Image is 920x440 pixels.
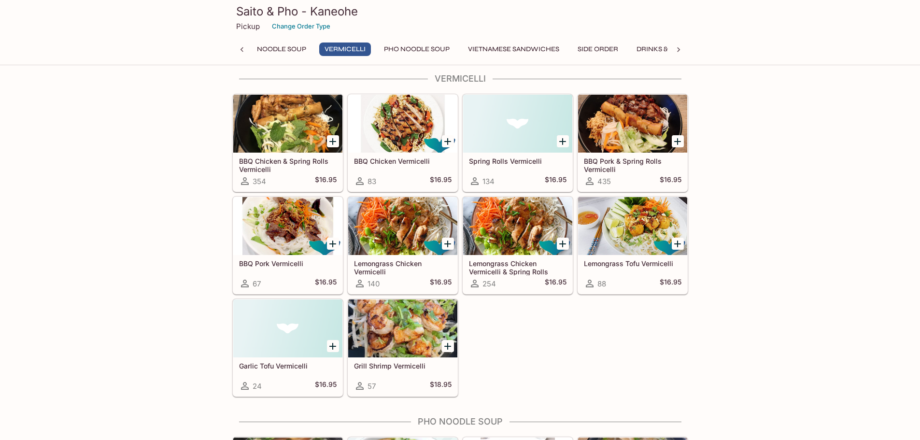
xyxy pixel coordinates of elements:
[463,43,565,56] button: Vietnamese Sandwiches
[233,197,342,255] div: BBQ Pork Vermicelli
[379,43,455,56] button: Pho Noodle Soup
[233,95,342,153] div: BBQ Chicken & Spring Rolls Vermicelli
[578,94,688,192] a: BBQ Pork & Spring Rolls Vermicelli435$16.95
[268,19,335,34] button: Change Order Type
[348,94,458,192] a: BBQ Chicken Vermicelli83$16.95
[239,259,337,268] h5: BBQ Pork Vermicelli
[327,238,339,250] button: Add BBQ Pork Vermicelli
[469,259,566,275] h5: Lemongrass Chicken Vermicelli & Spring Rolls
[327,340,339,352] button: Add Garlic Tofu Vermicelli
[572,43,623,56] button: Side Order
[442,340,454,352] button: Add Grill Shrimp Vermicelli
[578,197,688,294] a: Lemongrass Tofu Vermicelli88$16.95
[597,279,606,288] span: 88
[232,73,688,84] h4: Vermicelli
[430,278,452,289] h5: $16.95
[239,362,337,370] h5: Garlic Tofu Vermicelli
[354,157,452,165] h5: BBQ Chicken Vermicelli
[672,135,684,147] button: Add BBQ Pork & Spring Rolls Vermicelli
[354,362,452,370] h5: Grill Shrimp Vermicelli
[348,299,457,357] div: Grill Shrimp Vermicelli
[557,238,569,250] button: Add Lemongrass Chicken Vermicelli & Spring Rolls
[578,95,687,153] div: BBQ Pork & Spring Rolls Vermicelli
[660,278,681,289] h5: $16.95
[315,380,337,392] h5: $16.95
[442,135,454,147] button: Add BBQ Chicken Vermicelli
[557,135,569,147] button: Add Spring Rolls Vermicelli
[319,43,371,56] button: Vermicelli
[232,416,688,427] h4: Pho Noodle Soup
[430,175,452,187] h5: $16.95
[348,197,458,294] a: Lemongrass Chicken Vermicelli140$16.95
[236,4,684,19] h3: Saito & Pho - Kaneohe
[327,135,339,147] button: Add BBQ Chicken & Spring Rolls Vermicelli
[368,279,380,288] span: 140
[584,259,681,268] h5: Lemongrass Tofu Vermicelli
[253,177,266,186] span: 354
[597,177,611,186] span: 435
[354,259,452,275] h5: Lemongrass Chicken Vermicelli
[252,43,311,56] button: Noodle Soup
[430,380,452,392] h5: $18.95
[348,299,458,397] a: Grill Shrimp Vermicelli57$18.95
[660,175,681,187] h5: $16.95
[482,279,496,288] span: 254
[233,299,343,397] a: Garlic Tofu Vermicelli24$16.95
[584,157,681,173] h5: BBQ Pork & Spring Rolls Vermicelli
[368,382,376,391] span: 57
[463,197,573,294] a: Lemongrass Chicken Vermicelli & Spring Rolls254$16.95
[469,157,566,165] h5: Spring Rolls Vermicelli
[315,278,337,289] h5: $16.95
[348,197,457,255] div: Lemongrass Chicken Vermicelli
[545,278,566,289] h5: $16.95
[253,382,262,391] span: 24
[348,95,457,153] div: BBQ Chicken Vermicelli
[672,238,684,250] button: Add Lemongrass Tofu Vermicelli
[463,95,572,153] div: Spring Rolls Vermicelli
[233,94,343,192] a: BBQ Chicken & Spring Rolls Vermicelli354$16.95
[253,279,261,288] span: 67
[368,177,376,186] span: 83
[233,197,343,294] a: BBQ Pork Vermicelli67$16.95
[233,299,342,357] div: Garlic Tofu Vermicelli
[236,22,260,31] p: Pickup
[578,197,687,255] div: Lemongrass Tofu Vermicelli
[631,43,708,56] button: Drinks & Desserts
[315,175,337,187] h5: $16.95
[442,238,454,250] button: Add Lemongrass Chicken Vermicelli
[239,157,337,173] h5: BBQ Chicken & Spring Rolls Vermicelli
[463,197,572,255] div: Lemongrass Chicken Vermicelli & Spring Rolls
[482,177,495,186] span: 134
[463,94,573,192] a: Spring Rolls Vermicelli134$16.95
[545,175,566,187] h5: $16.95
